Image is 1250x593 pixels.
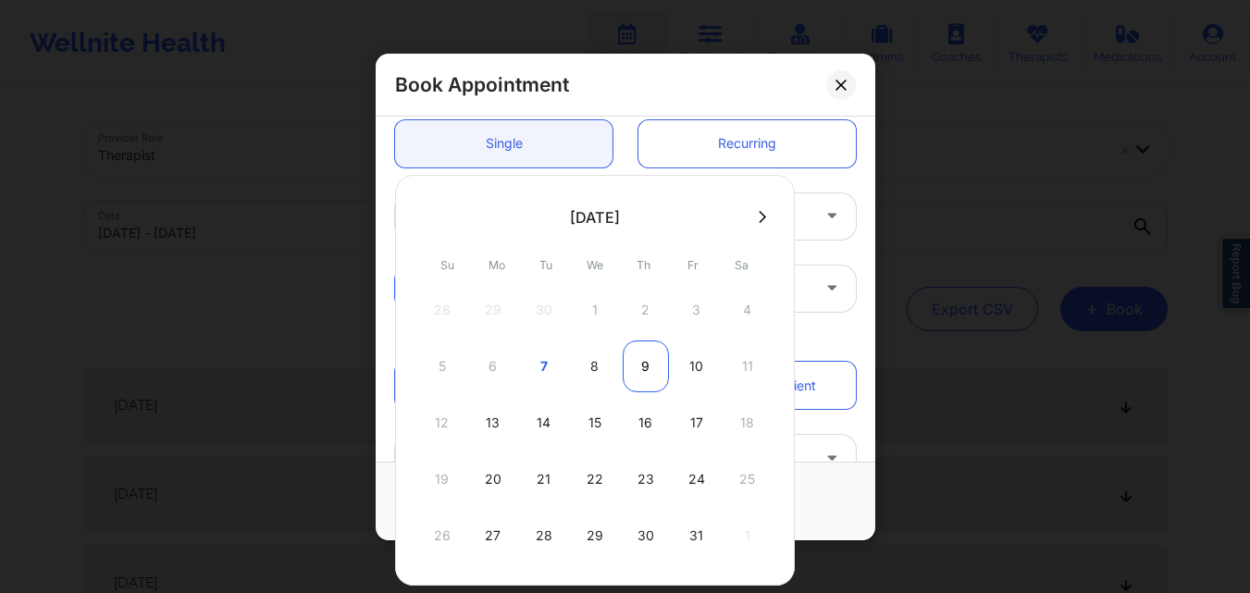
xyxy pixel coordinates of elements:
abbr: Tuesday [539,258,552,272]
a: Single [395,119,613,167]
abbr: Sunday [440,258,454,272]
div: Thu Oct 30 2025 [623,510,669,562]
div: Tue Oct 07 2025 [521,340,567,392]
div: Wed Oct 08 2025 [572,340,618,392]
div: Patient information: [382,330,869,349]
div: Tue Oct 28 2025 [521,510,567,562]
div: Mon Oct 27 2025 [470,510,516,562]
div: Fri Oct 24 2025 [674,453,720,505]
abbr: Saturday [735,258,749,272]
div: Tue Oct 14 2025 [521,397,567,449]
abbr: Thursday [637,258,650,272]
h2: Book Appointment [395,72,569,97]
div: Tue Oct 21 2025 [521,453,567,505]
div: Wed Oct 15 2025 [572,397,618,449]
div: Video-Call with Therapist (60 minutes) [410,192,810,239]
div: Thu Oct 16 2025 [623,397,669,449]
div: Wed Oct 22 2025 [572,453,618,505]
div: Mon Oct 20 2025 [470,453,516,505]
div: Fri Oct 17 2025 [674,397,720,449]
a: Recurring [638,119,856,167]
div: Thu Oct 09 2025 [623,340,669,392]
div: Fri Oct 31 2025 [674,510,720,562]
div: Mon Oct 13 2025 [470,397,516,449]
abbr: Wednesday [587,258,603,272]
div: [DATE] [570,208,620,227]
abbr: Friday [687,258,699,272]
div: Wed Oct 29 2025 [572,510,618,562]
a: Not Registered Patient [638,362,856,409]
abbr: Monday [489,258,505,272]
div: Thu Oct 23 2025 [623,453,669,505]
div: Fri Oct 10 2025 [674,340,720,392]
